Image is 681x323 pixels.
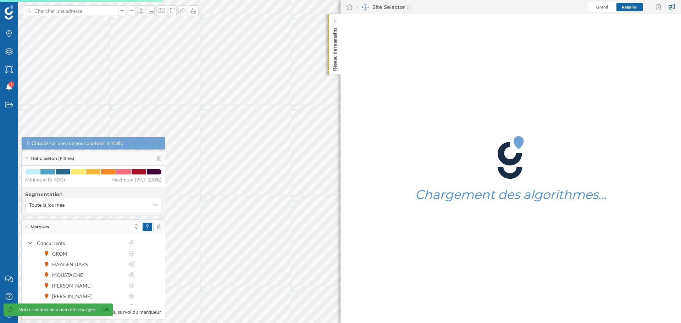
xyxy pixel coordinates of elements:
div: No Brand ice cream shop [52,303,111,311]
div: Site Selector [356,4,411,11]
span: Régulier [622,4,637,10]
div: GROM [52,250,71,257]
span: Toute la journée [29,201,65,208]
h4: Segmentation [25,191,161,198]
span: Trafic piéton (Filtres) [31,155,74,162]
span: Maximum (99,7-100%) [111,176,161,183]
div: Votre recherche a bien été chargée. [19,306,96,313]
span: Cliquez sur une rue pour analyser le trafic [32,140,123,147]
span: 5 [10,81,12,88]
img: dashboards-manager.svg [362,4,369,11]
span: Marques [31,224,49,230]
p: Réseau de magasins [331,25,338,71]
span: Minimum (0-40%) [25,176,65,183]
div: HAAGEN DAZS [52,261,91,268]
div: Concurrents [37,239,125,247]
a: Ok [100,306,111,314]
div: MOUSTACHE [52,271,87,279]
span: Grand [596,4,608,10]
div: [PERSON_NAME] [52,282,95,289]
span: Assistance [11,5,46,11]
h1: Chargement des algorithmes… [415,188,607,201]
img: Logo Geoblink [5,5,13,20]
div: [PERSON_NAME] [52,293,95,300]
